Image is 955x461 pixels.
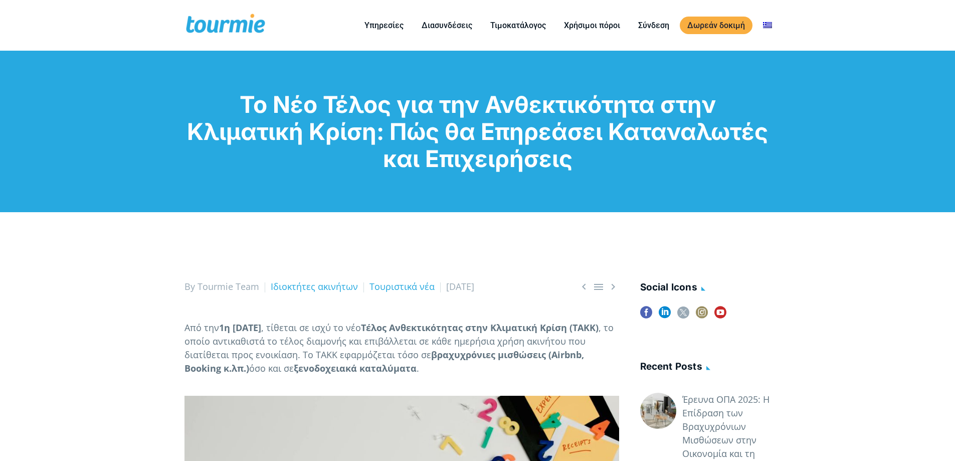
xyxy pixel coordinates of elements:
span: όσο και σε [249,362,294,374]
span: Από την [184,322,219,334]
span: [DATE] [446,280,474,292]
span: . [417,362,419,374]
b: 1η [DATE] [219,322,261,334]
span: Previous post [578,280,590,293]
span: , το οποίο αντικαθιστά το τέλος διαμονής και επιβάλλεται σε κάθε ημερήσια χρήση ακινήτου που διατ... [184,322,614,361]
a: Διασυνδέσεις [414,19,480,32]
b: ξενοδοχειακά καταλύματα [294,362,417,374]
a: Δωρεάν δοκιμή [680,17,752,34]
a: instagram [696,306,708,325]
a:  [593,280,605,293]
a: Σύνδεση [631,19,677,32]
span: Next post [607,280,619,293]
h4: social icons [640,280,771,296]
a:  [607,280,619,293]
a: Τουριστικά νέα [369,280,435,292]
a: Τιμοκατάλογος [483,19,553,32]
a: twitter [677,306,689,325]
a: youtube [714,306,726,325]
a: Ιδιοκτήτες ακινήτων [271,280,358,292]
span: , τίθεται σε ισχύ το νέο [261,322,361,334]
b: Τέλος Ανθεκτικότητας στην Κλιματική Κρίση (ΤΑΚΚ) [361,322,599,334]
span: By Tourmie Team [184,280,259,292]
a: linkedin [659,306,671,325]
a: Χρήσιμοι πόροι [556,19,628,32]
a: facebook [640,306,652,325]
a:  [578,280,590,293]
a: Υπηρεσίες [357,19,411,32]
h4: Recent posts [640,359,771,376]
h1: Το Νέο Τέλος για την Ανθεκτικότητα στην Κλιματική Κρίση: Πώς θα Επηρεάσει Καταναλωτές και Επιχειρ... [184,91,771,172]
